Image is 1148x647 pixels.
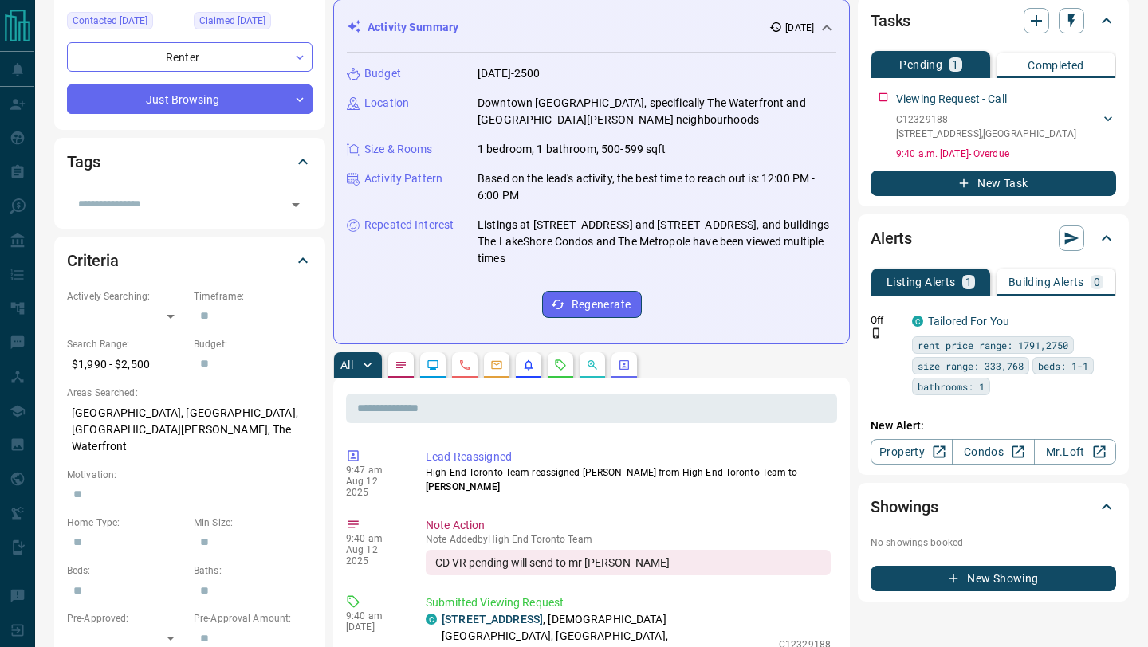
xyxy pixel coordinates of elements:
button: New Task [871,171,1116,196]
p: Size & Rooms [364,141,433,158]
p: Search Range: [67,337,186,351]
p: Timeframe: [194,289,313,304]
p: Aug 12 2025 [346,476,402,498]
h2: Alerts [871,225,912,251]
p: Home Type: [67,516,186,530]
p: Pending [899,59,942,70]
p: Submitted Viewing Request [426,594,831,611]
svg: Calls [458,359,471,371]
p: Pre-Approved: [67,611,186,625]
p: Location [364,95,409,112]
p: Budget: [194,337,313,351]
p: Lead Reassigned [426,449,831,465]
h2: Showings [871,494,938,520]
p: Pre-Approval Amount: [194,611,313,625]
p: Repeated Interest [364,217,454,233]
button: Regenerate [542,291,642,318]
p: New Alert: [871,418,1116,434]
p: Aug 12 2025 [346,544,402,567]
div: Showings [871,488,1116,526]
h2: Tags [67,149,100,174]
p: No showings booked [871,535,1116,550]
p: Viewing Request - Call [896,91,1007,108]
p: $1,990 - $2,500 [67,351,186,378]
div: Activity Summary[DATE] [347,13,836,42]
div: Tasks [871,2,1116,40]
p: Activity Summary [368,19,458,36]
svg: Emails [490,359,503,371]
p: Areas Searched: [67,386,313,400]
p: Note Added by High End Toronto Team [426,534,831,545]
p: Listings at [STREET_ADDRESS] and [STREET_ADDRESS], and buildings The LakeShore Condos and The Met... [478,217,836,267]
p: 1 [952,59,958,70]
a: Tailored For You [928,315,1009,327]
svg: Notes [395,359,407,371]
svg: Opportunities [586,359,599,371]
div: Renter [67,42,313,72]
div: Criteria [67,241,313,280]
p: Actively Searching: [67,289,186,304]
span: beds: 1-1 [1038,358,1088,374]
p: All [340,359,353,371]
span: bathrooms: 1 [918,378,985,394]
a: Mr.Loft [1034,439,1116,465]
div: Tags [67,143,313,181]
p: Downtown [GEOGRAPHIC_DATA], specifically The Waterfront and [GEOGRAPHIC_DATA][PERSON_NAME] neighb... [478,95,836,128]
div: Tue Aug 12 2025 [194,12,313,34]
p: [GEOGRAPHIC_DATA], [GEOGRAPHIC_DATA], [GEOGRAPHIC_DATA][PERSON_NAME], The Waterfront [67,400,313,460]
div: CD VR pending will send to mr [PERSON_NAME] [426,550,831,575]
a: Condos [952,439,1034,465]
p: [DATE] [785,21,814,35]
div: Fri Jul 11 2025 [67,12,186,34]
span: [PERSON_NAME] [426,481,500,492]
p: Budget [364,65,401,82]
button: Open [285,194,307,216]
p: [DATE]-2500 [478,65,540,82]
svg: Push Notification Only [871,327,882,339]
p: Min Size: [194,516,313,530]
p: [STREET_ADDRESS] , [GEOGRAPHIC_DATA] [896,127,1076,141]
button: New Showing [871,566,1116,591]
div: Just Browsing [67,84,313,114]
p: Off [871,313,902,327]
div: Alerts [871,219,1116,257]
svg: Agent Actions [618,359,631,371]
div: C12329188[STREET_ADDRESS],[GEOGRAPHIC_DATA] [896,109,1116,144]
p: Note Action [426,517,831,534]
p: Beds: [67,563,186,578]
span: rent price range: 1791,2750 [918,337,1068,353]
span: Claimed [DATE] [199,13,265,29]
p: 9:47 am [346,465,402,476]
p: 0 [1094,276,1100,288]
p: Completed [1028,60,1084,71]
p: [DATE] [346,622,402,633]
p: Listing Alerts [887,276,956,288]
svg: Requests [554,359,567,371]
p: High End Toronto Team reassigned [PERSON_NAME] from High End Toronto Team to [426,465,831,494]
p: Based on the lead's activity, the best time to reach out is: 12:00 PM - 6:00 PM [478,171,836,204]
p: Baths: [194,563,313,578]
p: C12329188 [896,112,1076,127]
a: [STREET_ADDRESS] [442,613,543,625]
a: Property [871,439,953,465]
p: 9:40 a.m. [DATE] - Overdue [896,147,1116,161]
h2: Tasks [871,8,910,33]
p: 9:40 am [346,533,402,544]
p: Activity Pattern [364,171,442,187]
p: 1 [965,276,972,288]
p: 1 bedroom, 1 bathroom, 500-599 sqft [478,141,666,158]
p: Building Alerts [1008,276,1084,288]
p: 9:40 am [346,610,402,622]
span: size range: 333,768 [918,358,1024,374]
span: Contacted [DATE] [73,13,147,29]
svg: Listing Alerts [522,359,535,371]
svg: Lead Browsing Activity [427,359,439,371]
p: Motivation: [67,468,313,482]
div: condos.ca [426,614,437,625]
div: condos.ca [912,316,923,327]
h2: Criteria [67,248,119,273]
